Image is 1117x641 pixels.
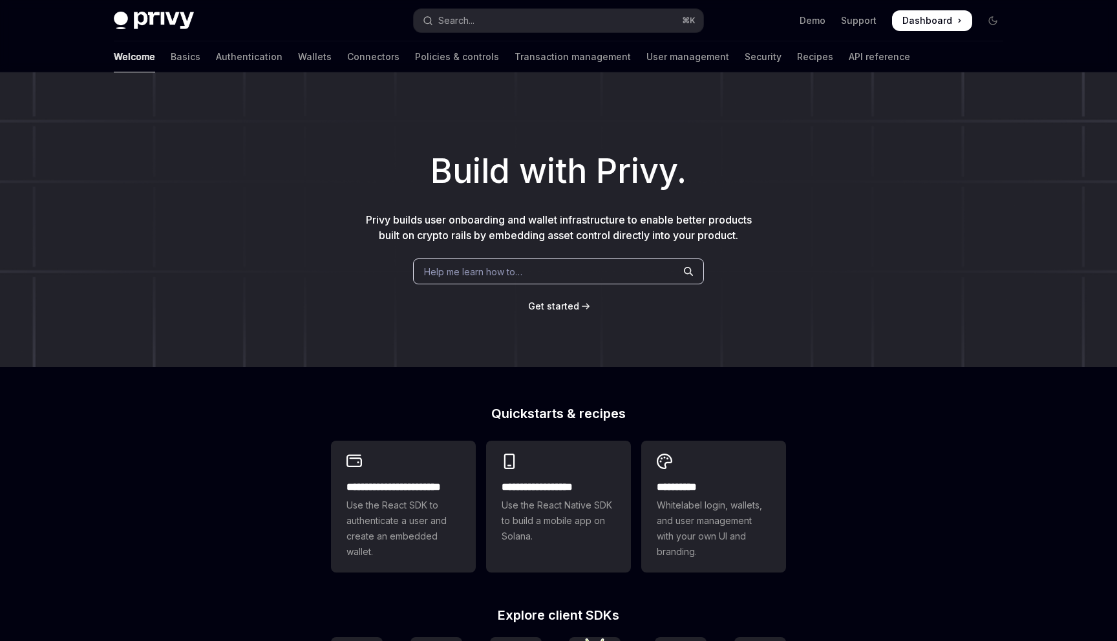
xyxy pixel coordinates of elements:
[745,41,782,72] a: Security
[414,9,703,32] button: Open search
[331,407,786,420] h2: Quickstarts & recipes
[849,41,910,72] a: API reference
[216,41,282,72] a: Authentication
[21,146,1096,196] h1: Build with Privy.
[528,300,579,311] span: Get started
[646,41,729,72] a: User management
[331,609,786,622] h2: Explore client SDKs
[841,14,877,27] a: Support
[515,41,631,72] a: Transaction management
[528,300,579,313] a: Get started
[902,14,952,27] span: Dashboard
[983,10,1003,31] button: Toggle dark mode
[682,16,696,26] span: ⌘ K
[346,498,460,560] span: Use the React SDK to authenticate a user and create an embedded wallet.
[298,41,332,72] a: Wallets
[892,10,972,31] a: Dashboard
[424,265,522,278] span: Help me learn how to…
[641,441,786,573] a: **** *****Whitelabel login, wallets, and user management with your own UI and branding.
[657,498,771,560] span: Whitelabel login, wallets, and user management with your own UI and branding.
[415,41,499,72] a: Policies & controls
[347,41,399,72] a: Connectors
[366,213,752,242] span: Privy builds user onboarding and wallet infrastructure to enable better products built on crypto ...
[114,12,194,30] img: dark logo
[171,41,200,72] a: Basics
[502,498,615,544] span: Use the React Native SDK to build a mobile app on Solana.
[438,13,474,28] div: Search...
[797,41,833,72] a: Recipes
[800,14,825,27] a: Demo
[114,41,155,72] a: Welcome
[486,441,631,573] a: **** **** **** ***Use the React Native SDK to build a mobile app on Solana.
